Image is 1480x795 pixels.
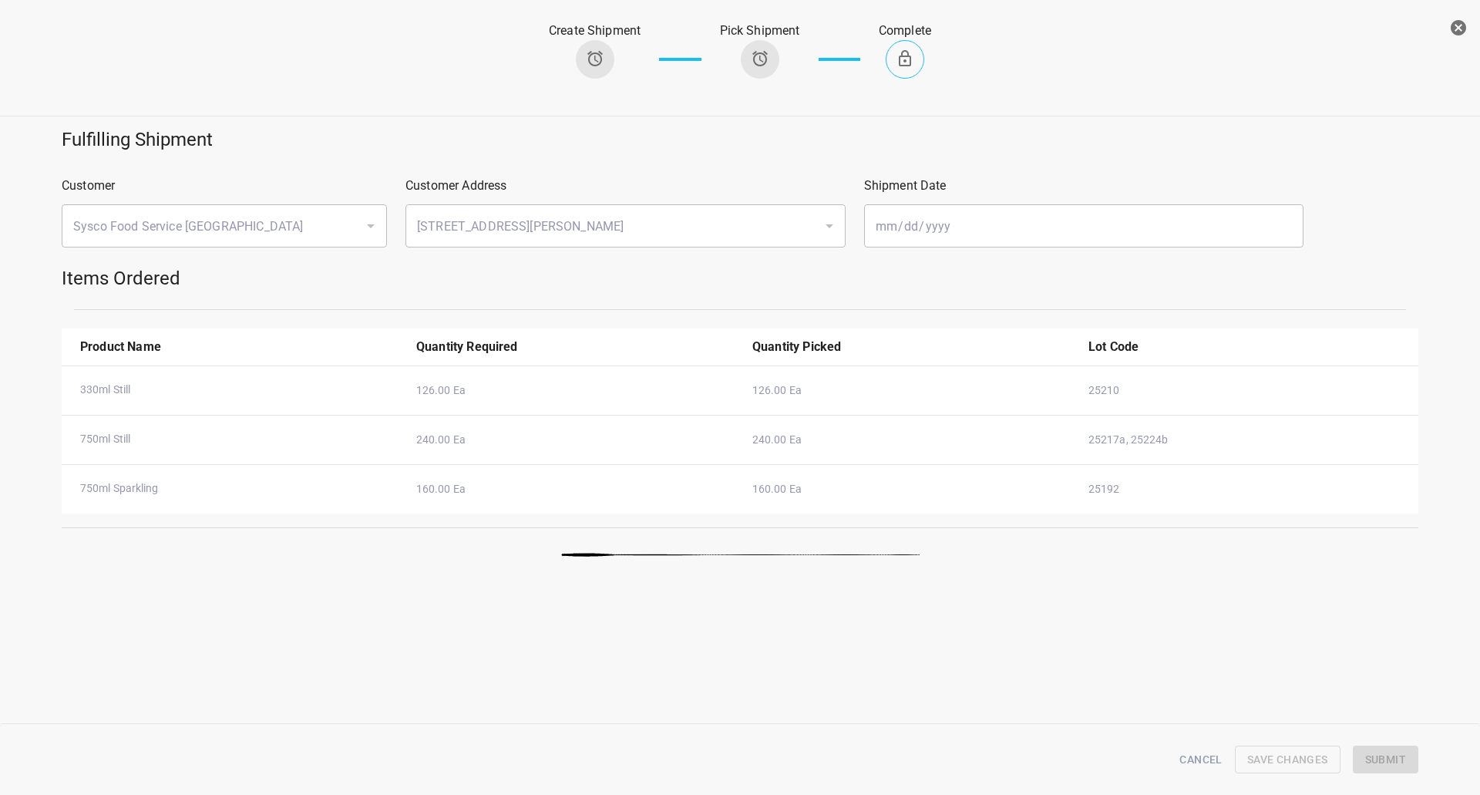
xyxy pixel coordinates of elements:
[80,338,398,356] p: Product Name
[752,432,1070,448] p: 240.00 Ea
[752,481,1070,497] p: 160.00 Ea
[416,481,734,497] p: 160.00 Ea
[864,177,1304,195] p: Shipment Date
[1179,750,1222,770] span: Cancel
[1088,382,1406,399] p: 25210
[62,127,1418,152] h5: Fulfilling Shipment
[879,22,931,40] p: Complete
[752,338,1070,356] p: Quantity Picked
[561,553,920,557] img: vhqo6gAAAAZJREFUAwDHr2h9DExLogAAAABJRU5ErkJggg==
[62,177,387,195] p: Customer
[1088,338,1406,356] p: Lot Code
[752,382,1070,399] p: 126.00 Ea
[1173,746,1228,774] button: Cancel
[720,22,800,40] p: Pick Shipment
[1088,432,1406,448] p: 25217a, 25224b
[416,432,734,448] p: 240.00 Ea
[549,22,641,40] p: Create Shipment
[62,266,1418,291] h5: Items Ordered
[416,382,734,399] p: 126.00 Ea
[1088,481,1406,497] p: 25192
[405,177,846,195] p: Customer Address
[416,338,734,356] p: Quantity Required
